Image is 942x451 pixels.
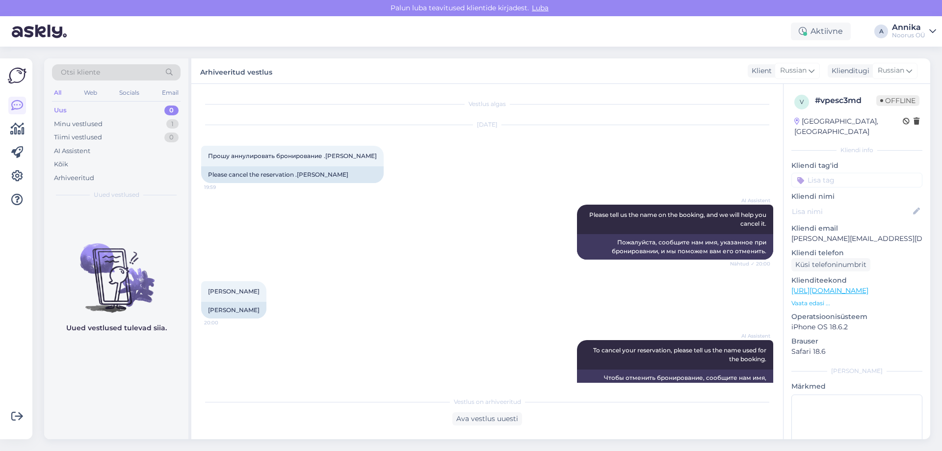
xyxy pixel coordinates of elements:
span: Uued vestlused [94,190,139,199]
p: Kliendi tag'id [791,160,922,171]
p: [PERSON_NAME][EMAIL_ADDRESS][DOMAIN_NAME] [791,234,922,244]
a: AnnikaNoorus OÜ [892,24,936,39]
p: Klienditeekond [791,275,922,286]
p: Brauser [791,336,922,346]
div: AI Assistent [54,146,90,156]
div: # vpesc3md [815,95,876,106]
span: Please tell us the name on the booking, and we will help you cancel it. [589,211,768,227]
span: Luba [529,3,551,12]
div: A [874,25,888,38]
span: To cancel your reservation, please tell us the name used for the booking. [593,346,768,363]
p: Vaata edasi ... [791,299,922,308]
div: Please cancel the reservation .[PERSON_NAME] [201,166,384,183]
div: Ava vestlus uuesti [452,412,522,425]
span: 20:00 [204,319,241,326]
p: Operatsioonisüsteem [791,312,922,322]
p: Kliendi email [791,223,922,234]
span: Russian [780,65,807,76]
div: Minu vestlused [54,119,103,129]
span: Russian [878,65,904,76]
div: 0 [164,106,179,115]
div: Küsi telefoninumbrit [791,258,870,271]
span: Nähtud ✓ 20:00 [730,260,770,267]
div: Vestlus algas [201,100,773,108]
span: AI Assistent [733,197,770,204]
div: Aktiivne [791,23,851,40]
div: Noorus OÜ [892,31,925,39]
span: Прошу аннулировать бронирование .[PERSON_NAME] [208,152,377,159]
div: [GEOGRAPHIC_DATA], [GEOGRAPHIC_DATA] [794,116,903,137]
input: Lisa tag [791,173,922,187]
p: Kliendi nimi [791,191,922,202]
span: 19:59 [204,184,241,191]
div: Klienditugi [828,66,869,76]
div: Annika [892,24,925,31]
div: Kõik [54,159,68,169]
span: Offline [876,95,919,106]
p: Märkmed [791,381,922,392]
div: Kliendi info [791,146,922,155]
p: Uued vestlused tulevad siia. [66,323,167,333]
div: 0 [164,133,179,142]
a: [URL][DOMAIN_NAME] [791,286,868,295]
div: All [52,86,63,99]
div: [PERSON_NAME] [201,302,266,318]
input: Lisa nimi [792,206,911,217]
div: Klient [748,66,772,76]
p: iPhone OS 18.6.2 [791,322,922,332]
div: [DATE] [201,120,773,129]
p: Kliendi telefon [791,248,922,258]
span: Otsi kliente [61,67,100,78]
span: [PERSON_NAME] [208,288,260,295]
span: Vestlus on arhiveeritud [454,398,521,406]
div: [PERSON_NAME] [791,367,922,375]
div: Web [82,86,99,99]
span: AI Assistent [733,332,770,340]
div: Email [160,86,181,99]
div: Uus [54,106,67,115]
label: Arhiveeritud vestlus [200,64,272,78]
div: Пожалуйста, сообщите нам имя, указанное при бронировании, и мы поможем вам его отменить. [577,234,773,260]
div: Tiimi vestlused [54,133,102,142]
span: v [800,98,804,106]
div: Чтобы отменить бронирование, сообщите нам имя, использованное при бронировании. [577,370,773,395]
p: Safari 18.6 [791,346,922,357]
img: Askly Logo [8,66,26,85]
div: Arhiveeritud [54,173,94,183]
img: No chats [44,226,188,314]
div: Socials [117,86,141,99]
div: 1 [166,119,179,129]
